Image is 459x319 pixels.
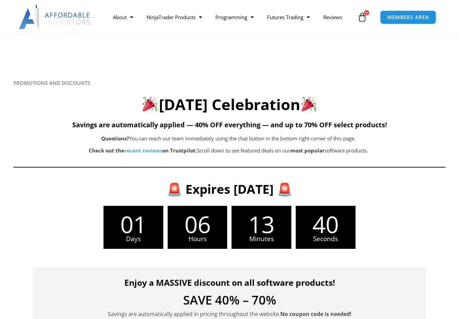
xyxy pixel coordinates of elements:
span: Minutes [232,236,291,242]
h3: 🚨 Expires [DATE] 🚨 [41,181,418,197]
p: You can reach our team immediately using the chat button in the bottom right corner of this page. [47,134,409,143]
strong: No coupon code is needed! [280,310,351,318]
a: NinjaTrader Products [140,9,209,25]
nav: Menu [106,9,356,25]
a: Programming [209,9,260,25]
a: Futures Trading [260,9,317,25]
h5: Savings are automatically applied — 40% OFF everything — and up to 70% OFF select products! [13,121,446,129]
p: Scroll down to see featured deals on our software products. [47,146,409,155]
p: Savings are automatically applied in pricing throughout the website. [43,310,416,319]
span: 06 [168,213,227,236]
span: 13 [232,213,291,236]
span: Days [103,236,163,242]
a: MEMBERS AREA [380,10,436,24]
a: recent reviews [124,147,162,154]
img: 🎉 [301,96,317,111]
h4: SAVE 40% – 70% [43,294,416,306]
b: most popular [290,147,325,154]
a: 0 [347,7,377,27]
span: 01 [103,213,163,236]
span: 40 [296,213,356,236]
h2: [DATE] Celebration [13,95,446,115]
a: Reviews [317,9,349,25]
span: MEMBERS AREA [387,15,429,20]
a: About [106,9,140,25]
b: Questions? [101,135,129,142]
h6: PROMOTIONS AND DISCOUNTS [13,80,446,86]
span: Seconds [296,236,356,242]
strong: Check out the on Trustpilot. [89,147,197,154]
img: 🎉 [142,96,158,111]
img: LogoAI | Affordable Indicators – NinjaTrader [19,5,91,29]
span: 0 [364,10,369,15]
h4: Enjoy a MASSIVE discount on all software products! [43,277,416,287]
span: Hours [168,236,227,242]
